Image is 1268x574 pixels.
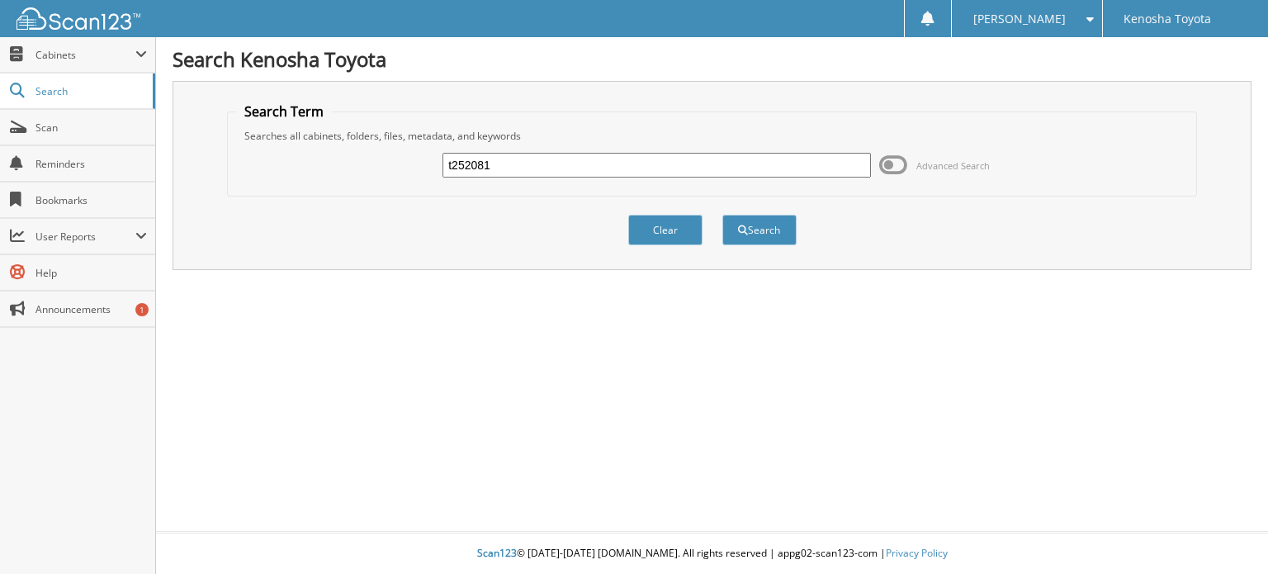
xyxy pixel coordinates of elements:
[973,14,1066,24] span: [PERSON_NAME]
[35,48,135,62] span: Cabinets
[722,215,797,245] button: Search
[477,546,517,560] span: Scan123
[916,159,990,172] span: Advanced Search
[35,121,147,135] span: Scan
[236,102,332,121] legend: Search Term
[35,230,135,244] span: User Reports
[156,534,1268,574] div: © [DATE]-[DATE] [DOMAIN_NAME]. All rights reserved | appg02-scan123-com |
[1124,14,1211,24] span: Kenosha Toyota
[17,7,140,30] img: scan123-logo-white.svg
[35,266,147,280] span: Help
[1185,495,1268,574] iframe: Chat Widget
[173,45,1251,73] h1: Search Kenosha Toyota
[35,157,147,171] span: Reminders
[236,129,1187,143] div: Searches all cabinets, folders, files, metadata, and keywords
[886,546,948,560] a: Privacy Policy
[35,84,144,98] span: Search
[35,193,147,207] span: Bookmarks
[35,302,147,316] span: Announcements
[135,303,149,316] div: 1
[628,215,703,245] button: Clear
